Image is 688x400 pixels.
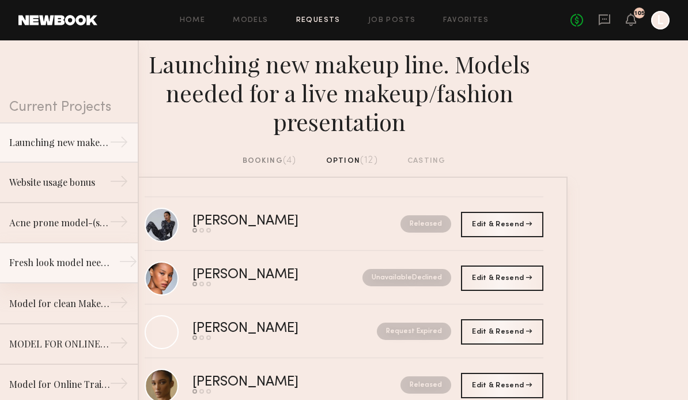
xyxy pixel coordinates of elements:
[9,377,109,391] div: Model for Online Training (Clean Beauty Brand)
[109,172,128,195] div: →
[109,293,128,316] div: →
[233,17,268,24] a: Models
[145,251,543,305] a: [PERSON_NAME]UnavailableDeclined
[472,275,532,282] span: Edit & Resend
[243,155,297,167] div: booking
[9,256,109,270] div: Fresh look model needed for Clean Makeup/Skincare Brand. Usage: Online training & social media co...
[9,136,109,149] div: Launching new makeup line. Models needed for a live makeup/fashion presentation
[651,11,670,29] a: L
[109,374,128,397] div: →
[472,382,532,389] span: Edit & Resend
[192,215,350,228] div: [PERSON_NAME]
[283,156,297,165] span: (4)
[109,212,128,235] div: →
[443,17,489,24] a: Favorites
[109,334,128,357] div: →
[109,133,128,156] div: →
[9,297,109,311] div: Model for clean Makeup/Skincare line. Online training and social media content.
[192,376,350,389] div: [PERSON_NAME]
[296,17,341,24] a: Requests
[119,252,138,275] div: →
[362,269,451,286] nb-request-status: Unavailable Declined
[9,337,109,351] div: MODEL FOR ONLINE TRAINING (CLEAN BEAUTY BRAND)
[180,17,206,24] a: Home
[377,323,451,340] nb-request-status: Request Expired
[145,197,543,251] a: [PERSON_NAME]Released
[9,175,109,189] div: Website usage bonus
[9,216,109,230] div: Acne prone model-(slight acne or rosecea) for beauty job/clean beauty brand
[472,221,532,228] span: Edit & Resend
[400,376,451,394] nb-request-status: Released
[120,50,568,136] div: Launching new makeup line. Models needed for a live makeup/fashion presentation
[634,10,645,17] div: 105
[192,268,331,282] div: [PERSON_NAME]
[192,322,338,335] div: [PERSON_NAME]
[368,17,416,24] a: Job Posts
[400,215,451,233] nb-request-status: Released
[472,328,532,335] span: Edit & Resend
[145,305,543,358] a: [PERSON_NAME]Request Expired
